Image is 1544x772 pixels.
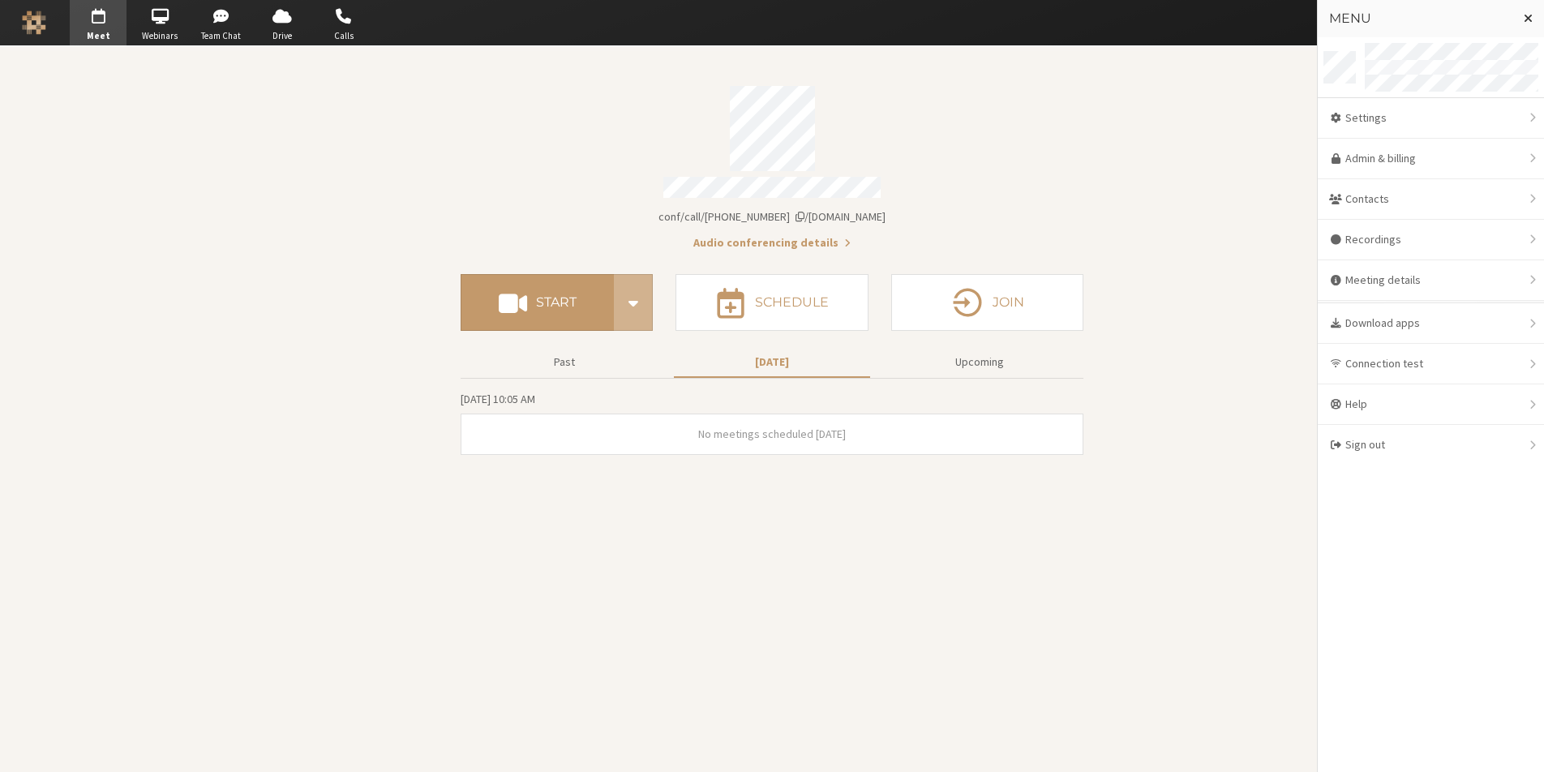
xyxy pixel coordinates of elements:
button: Audio conferencing details [693,234,851,251]
button: [DATE] [674,348,870,376]
span: Drive [254,29,311,43]
h4: Start [536,296,577,309]
button: Join [891,274,1083,331]
iframe: Chat [1503,730,1532,761]
span: Team Chat [193,29,250,43]
section: Today's Meetings [461,390,1083,455]
button: Start [461,274,614,331]
div: Help [1318,384,1544,425]
div: Settings [1318,98,1544,139]
span: Meet [70,29,127,43]
span: [DATE] 10:05 AM [461,392,535,406]
div: Recordings [1318,220,1544,260]
div: Meeting details [1318,260,1544,301]
div: Connection test [1318,344,1544,384]
button: Copy my meeting room linkCopy my meeting room link [658,208,886,225]
span: Calls [315,29,372,43]
h4: Schedule [755,296,829,309]
button: Upcoming [881,348,1078,376]
div: Start conference options [614,274,653,331]
button: Past [466,348,663,376]
a: Admin & billing [1318,139,1544,179]
span: Webinars [131,29,188,43]
h3: Menu [1329,11,1510,26]
span: Copy my meeting room link [658,209,886,224]
div: Sign out [1318,425,1544,465]
section: Account details [461,75,1083,251]
img: Iotum [22,11,46,35]
div: Download apps [1318,303,1544,344]
h4: Join [993,296,1024,309]
span: No meetings scheduled [DATE] [698,427,846,441]
div: Contacts [1318,179,1544,220]
button: Schedule [675,274,868,331]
